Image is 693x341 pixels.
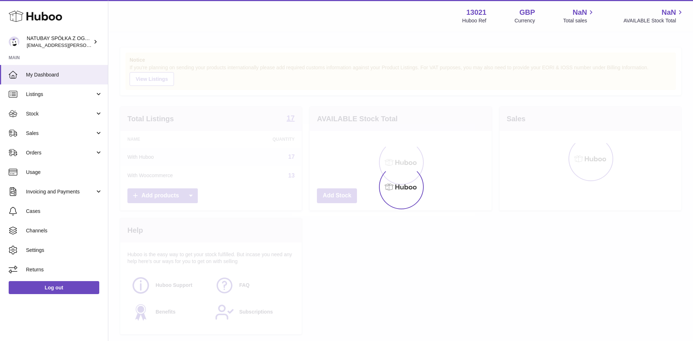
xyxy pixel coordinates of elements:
span: NaN [662,8,676,17]
div: NATUBAY SPÓŁKA Z OGRANICZONĄ ODPOWIEDZIALNOŚCIĄ [27,35,92,49]
span: AVAILABLE Stock Total [623,17,684,24]
span: [EMAIL_ADDRESS][PERSON_NAME][DOMAIN_NAME] [27,42,145,48]
span: Sales [26,130,95,137]
a: Log out [9,281,99,294]
a: NaN Total sales [563,8,595,24]
span: Invoicing and Payments [26,188,95,195]
strong: 13021 [466,8,487,17]
a: NaN AVAILABLE Stock Total [623,8,684,24]
span: Returns [26,266,103,273]
span: Orders [26,149,95,156]
strong: GBP [519,8,535,17]
img: kacper.antkowski@natubay.pl [9,36,19,47]
span: Usage [26,169,103,176]
span: Total sales [563,17,595,24]
div: Currency [515,17,535,24]
span: Settings [26,247,103,254]
div: Huboo Ref [462,17,487,24]
span: Stock [26,110,95,117]
span: Channels [26,227,103,234]
span: Listings [26,91,95,98]
span: My Dashboard [26,71,103,78]
span: Cases [26,208,103,215]
span: NaN [572,8,587,17]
